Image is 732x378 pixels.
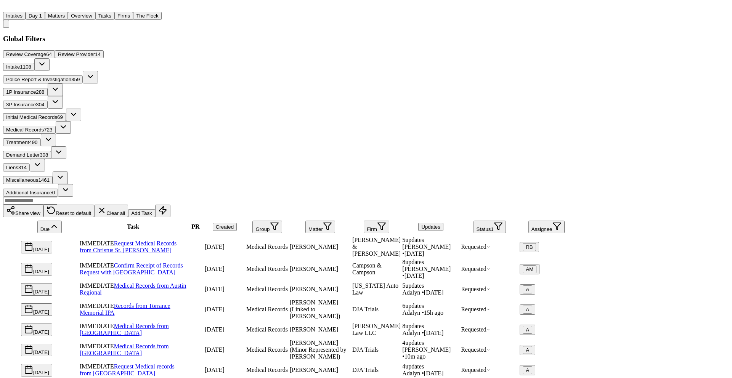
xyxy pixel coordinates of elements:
[3,151,51,159] button: Demand Letter308
[155,205,170,217] button: Immediate Task
[6,165,18,170] span: Liens
[246,306,288,312] span: Medical Records
[4,311,19,317] span: Select row
[80,303,170,316] a: Records from Torrance Memorial IPA
[4,228,19,235] span: Select all
[3,205,43,217] button: Share view
[520,264,539,274] button: AM
[45,12,68,19] a: Matters
[520,284,535,295] button: A
[3,12,26,20] button: Intakes
[246,243,288,250] span: Medical Records
[402,370,459,377] div: Last updated by Adalyn at 10/9/2025, 12:52:01 PM
[352,306,379,312] span: DJA Trials
[6,102,36,107] span: 3P Insurance
[114,12,133,20] button: Firms
[43,205,94,217] button: Reset to default
[3,5,12,11] a: Home
[80,363,114,370] span: IMMEDIATE
[402,363,459,370] div: 4 update s
[523,326,532,334] button: A
[4,271,19,277] span: Select row
[246,266,288,272] span: Medical Records
[20,64,31,70] span: 1108
[402,309,459,316] div: Last updated by Adalyn at 10/13/2025, 11:07:32 PM
[133,12,162,19] a: The Flock
[68,12,95,20] button: Overview
[290,286,338,292] span: Delores Wright
[474,221,506,233] button: Status1
[71,77,80,82] span: 359
[80,323,114,329] span: IMMEDIATE
[80,282,114,289] span: IMMEDIATE
[246,286,288,292] span: Medical Records
[57,114,63,120] span: 69
[402,323,459,330] div: 8 update s
[80,363,175,376] a: Request Medical records from [GEOGRAPHIC_DATA]
[3,176,53,184] button: Miscellaneous1461
[80,262,114,269] span: IMMEDIATE
[4,331,19,338] span: Select row
[461,286,490,292] span: Requested
[526,307,529,312] span: A
[6,51,46,57] span: Review Coverage
[3,163,30,171] button: Liens314
[3,63,34,71] button: Intake1108
[52,190,55,195] span: 0
[21,283,52,296] button: [DATE]
[402,259,459,266] div: 8 update s
[402,266,459,279] div: Last updated by Ada Martinez at 10/10/2025, 12:49:30 PM
[352,262,382,275] span: Campson & Campson
[520,304,535,315] button: A
[290,340,346,360] span: Demi Mendez (Minor Represented by Teresa Flores)
[290,326,338,333] span: Marcia Flynn
[461,306,490,312] span: Requested
[29,139,37,145] span: 490
[26,12,45,20] button: Day 1
[205,346,225,353] span: 5/29/2025, 2:54:28 PM
[21,303,52,316] button: [DATE]
[3,88,48,96] button: 1P Insurance288
[526,287,529,292] span: A
[4,248,19,255] span: Select row
[3,35,574,43] h3: Global Filters
[3,50,55,58] button: Review Coverage64
[21,241,52,253] button: [DATE]
[6,127,44,133] span: Medical Records
[3,113,66,121] button: Initial Medical Records69
[290,299,340,319] span: Dennis Escobar (Linked to Teresa Flores)
[80,240,177,253] a: Request Medical Records from Christus St. [PERSON_NAME]
[18,165,27,170] span: 314
[352,367,379,373] span: DJA Trials
[3,3,12,10] img: Finch Logo
[40,152,48,158] span: 308
[6,190,52,195] span: Additional Insurance
[402,282,459,289] div: 5 update s
[37,221,62,233] button: Due
[526,244,533,250] span: RB
[21,344,52,356] button: [DATE]
[523,346,532,354] button: A
[526,266,533,272] span: AM
[246,367,288,373] span: Medical Records
[94,205,128,217] button: Clear all
[55,50,104,58] button: Review Provider14
[461,266,490,272] span: Requested
[520,365,535,375] button: A
[402,303,459,309] div: 6 update s
[3,75,83,83] button: Police Report & Investigation359
[46,51,52,57] span: 64
[3,101,48,109] button: 3P Insurance304
[4,351,19,358] span: Select row
[80,343,169,356] a: Medical Records from [GEOGRAPHIC_DATA]
[352,346,379,353] span: DJA Trials
[36,89,44,95] span: 288
[246,326,288,333] span: Medical Records
[58,51,95,57] span: Review Provider
[520,345,535,355] button: A
[21,324,52,336] button: [DATE]
[3,12,26,19] a: Intakes
[80,303,114,309] span: IMMEDIATE
[95,51,101,57] span: 14
[26,12,45,19] a: Day 1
